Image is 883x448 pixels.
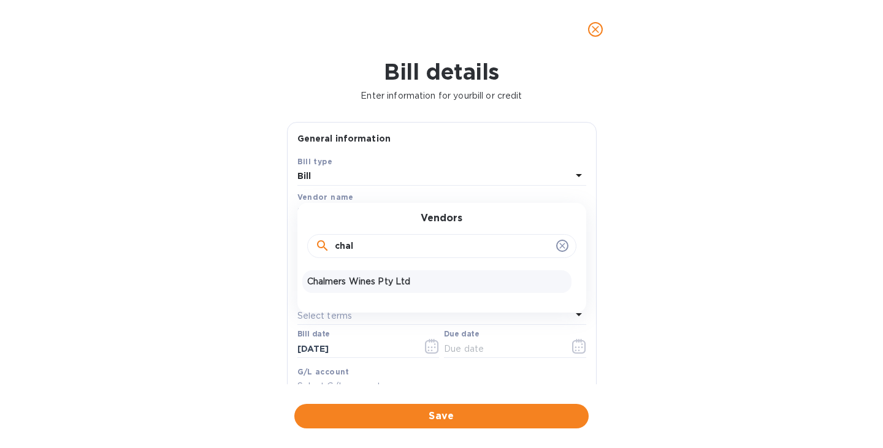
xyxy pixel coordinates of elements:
[444,331,479,338] label: Due date
[304,409,579,423] span: Save
[297,192,354,202] b: Vendor name
[581,15,610,44] button: close
[297,367,350,376] b: G/L account
[10,89,873,102] p: Enter information for your bill or credit
[297,205,383,218] p: Select vendor name
[421,213,462,224] h3: Vendors
[307,275,567,288] p: Chalmers Wines Pty Ltd
[297,157,333,166] b: Bill type
[297,340,413,358] input: Select date
[297,380,381,393] p: Select G/L account
[297,331,330,338] label: Bill date
[297,134,391,143] b: General information
[297,171,312,181] b: Bill
[297,309,353,322] p: Select terms
[335,237,551,256] input: Search
[294,404,589,428] button: Save
[10,59,873,85] h1: Bill details
[444,340,560,358] input: Due date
